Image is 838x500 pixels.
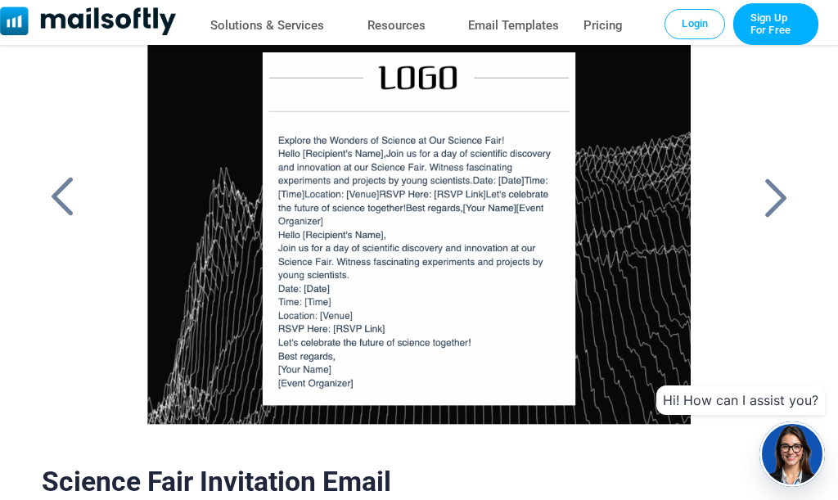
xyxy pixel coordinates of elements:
[583,14,623,38] a: Pricing
[42,466,796,498] h1: Science Fair Invitation Email
[733,3,818,45] a: Trial
[656,385,825,415] div: Hi! How can I assist you?
[755,176,796,218] a: Back
[117,34,720,443] a: Science Fair Invitation Email
[367,14,426,38] a: Resources
[210,14,324,38] a: Solutions & Services
[468,14,559,38] a: Email Templates
[665,9,725,38] a: Login
[42,176,83,218] a: Back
